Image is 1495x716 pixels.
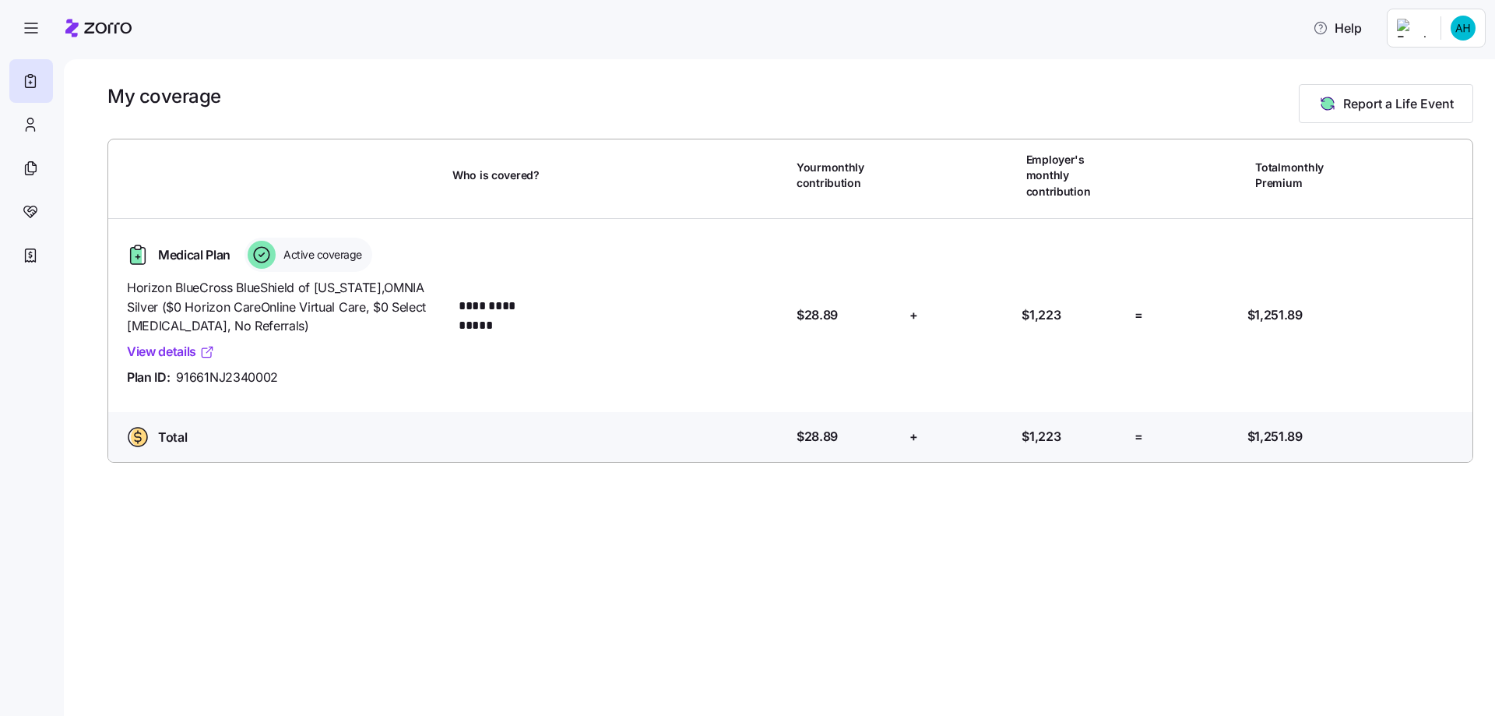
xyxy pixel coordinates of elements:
[1451,16,1476,41] img: 45f201e2ad2b642423d20c70983d1a26
[1313,19,1362,37] span: Help
[797,305,838,325] span: $28.89
[1343,94,1454,113] span: Report a Life Event
[279,247,362,263] span: Active coverage
[107,84,221,108] h1: My coverage
[1134,427,1143,446] span: =
[1255,160,1357,192] span: Total monthly Premium
[127,368,170,387] span: Plan ID:
[909,305,918,325] span: +
[909,427,918,446] span: +
[452,168,540,183] span: Who is covered?
[158,428,187,447] span: Total
[797,160,899,192] span: Your monthly contribution
[1299,84,1473,123] button: Report a Life Event
[127,342,215,362] a: View details
[1026,152,1128,199] span: Employer's monthly contribution
[797,427,838,446] span: $28.89
[1397,19,1428,37] img: Employer logo
[176,368,278,387] span: 91661NJ2340002
[127,278,440,336] span: Horizon BlueCross BlueShield of [US_STATE] , OMNIA Silver ($0 Horizon CareOnline Virtual Care, $0...
[1247,427,1303,446] span: $1,251.89
[1022,305,1061,325] span: $1,223
[1022,427,1061,446] span: $1,223
[1247,305,1303,325] span: $1,251.89
[158,245,230,265] span: Medical Plan
[1300,12,1374,44] button: Help
[1134,305,1143,325] span: =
